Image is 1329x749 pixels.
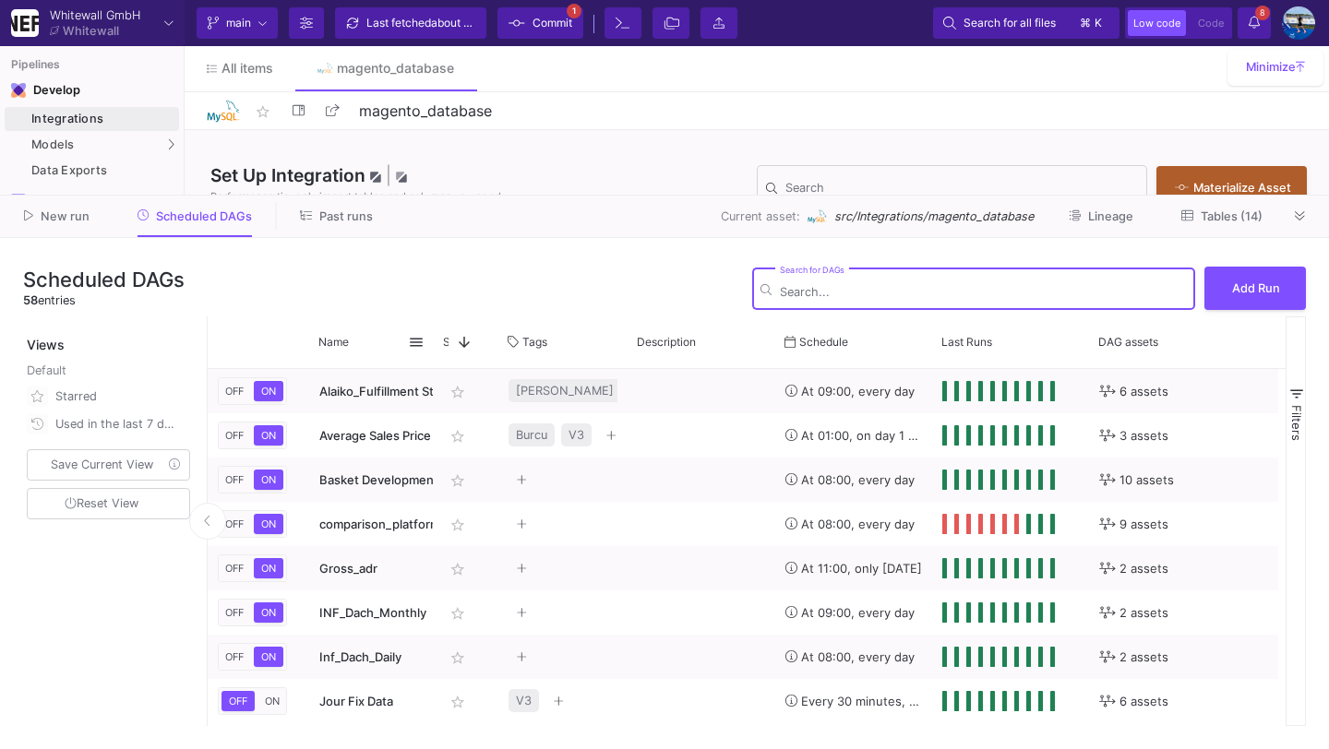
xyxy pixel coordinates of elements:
[1047,202,1155,231] button: Lineage
[522,335,547,349] span: Tags
[1119,680,1168,723] span: 6 assets
[221,385,247,398] span: OFF
[1133,17,1180,30] span: Low code
[1238,7,1271,39] button: 8
[1201,209,1263,223] span: Tables (14)
[254,558,283,578] button: ON
[1159,202,1285,231] button: Tables (14)
[366,9,477,37] div: Last fetched
[447,647,469,669] mat-icon: star_border
[933,7,1119,39] button: Search for all files⌘k
[1119,503,1168,546] span: 9 assets
[1119,414,1168,458] span: 3 assets
[318,335,349,349] span: Name
[1282,6,1315,40] img: AEdFTp4_RXFoBzJxSaYPMZp7Iyigz82078j9C0hFtL5t=s96-c
[257,473,280,486] span: ON
[780,285,1187,299] input: Search...
[257,385,280,398] span: ON
[257,429,280,442] span: ON
[785,414,922,458] div: At 01:00, on day 1 of the month
[23,267,185,291] h3: Scheduled DAGs
[50,9,140,21] div: Whitewall GmbH
[5,159,179,183] a: Data Exports
[319,517,474,531] span: comparison_platform_code
[1232,281,1280,295] span: Add Run
[1204,267,1306,310] button: Add Run
[1080,12,1091,34] span: ⌘
[221,691,255,711] button: OFF
[257,562,280,575] span: ON
[317,63,333,74] img: Tab icon
[221,606,247,619] span: OFF
[785,547,922,590] div: At 11:00, only [DATE]
[55,410,179,438] div: Used in the last 7 days
[226,9,251,37] span: main
[1119,547,1168,590] span: 2 assets
[210,189,501,205] span: Performance tip: only import tables and columns you need
[785,636,922,679] div: At 08:00, every day
[254,514,283,534] button: ON
[785,184,1138,198] input: Search for Tables, Columns, etc.
[27,449,190,481] button: Save Current View
[254,647,283,667] button: ON
[221,650,247,663] span: OFF
[319,694,393,708] span: Jour Fix Data
[254,602,283,623] button: ON
[1255,6,1270,20] span: 8
[447,558,469,580] mat-icon: star_border
[5,107,179,131] a: Integrations
[23,383,194,410] button: Starred
[834,208,1034,225] span: src/Integrations/magento_database
[51,458,153,471] span: Save Current View
[319,561,377,576] span: Gross_adr
[1119,370,1168,413] span: 6 assets
[319,605,426,620] span: INF_Dach_Monthly
[63,25,119,37] div: Whitewall
[1192,10,1229,36] button: Code
[386,164,391,186] span: |
[33,83,61,98] div: Develop
[221,647,247,667] button: OFF
[569,413,584,457] span: V3
[785,591,922,635] div: At 09:00, every day
[257,606,280,619] span: ON
[447,425,469,447] mat-icon: star_border
[156,209,252,223] span: Scheduled DAGs
[41,209,90,223] span: New run
[808,207,827,226] img: [Legacy] MySQL
[785,503,922,546] div: At 08:00, every day
[33,194,153,208] div: Lineage
[254,470,283,490] button: ON
[252,101,274,123] mat-icon: star_border
[221,61,273,76] span: All items
[221,517,247,530] span: OFF
[497,7,583,39] button: Commit
[1119,636,1168,679] span: 2 assets
[319,428,431,443] span: Average Sales Price
[1119,591,1168,635] span: 2 assets
[799,335,848,349] span: Schedule
[785,370,922,413] div: At 09:00, every day
[221,425,247,446] button: OFF
[261,695,283,707] span: ON
[1095,12,1102,34] span: k
[1098,335,1158,349] span: DAG assets
[785,458,922,502] div: At 08:00, every day
[221,558,247,578] button: OFF
[447,602,469,624] mat-icon: star_border
[1088,209,1133,223] span: Lineage
[261,691,283,711] button: ON
[447,691,469,713] mat-icon: star_border
[785,680,922,723] div: Every 30 minutes, every hour, every day
[221,381,247,401] button: OFF
[337,61,454,76] div: magento_database
[1128,10,1186,36] button: Low code
[221,470,247,490] button: OFF
[11,83,26,98] img: Navigation icon
[115,202,275,231] button: Scheduled DAGs
[23,291,185,309] div: entries
[257,650,280,663] span: ON
[533,9,572,37] span: Commit
[11,194,26,208] img: Navigation icon
[5,76,179,105] mat-expansion-panel-header: Navigation iconDevelop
